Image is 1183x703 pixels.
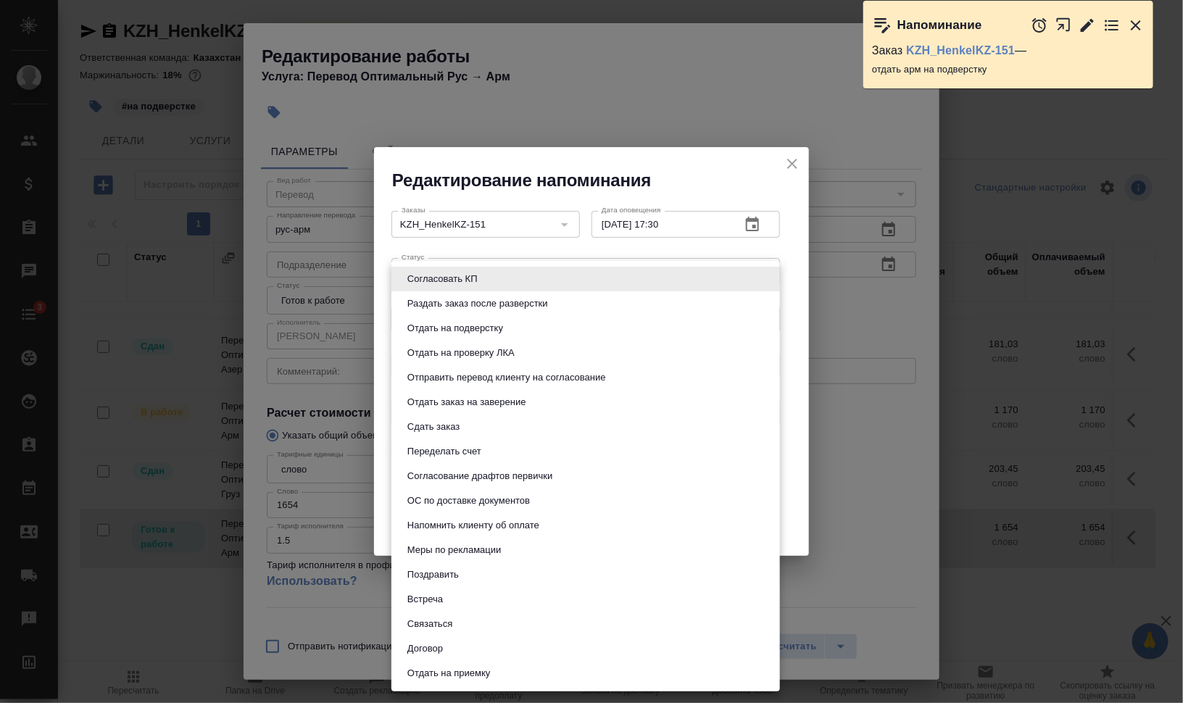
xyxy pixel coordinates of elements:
p: Заказ — [872,43,1145,58]
button: Поздравить [403,567,463,583]
button: Отправить перевод клиенту на согласование [403,370,610,386]
button: Договор [403,641,447,657]
button: Закрыть [1127,17,1145,34]
button: Отдать на проверку ЛКА [403,345,519,361]
button: Встреча [403,591,447,607]
button: Перейти в todo [1103,17,1121,34]
button: Связаться [403,616,457,632]
button: Напомнить клиенту об оплате [403,517,544,533]
button: Сдать заказ [403,419,464,435]
p: отдать арм на подверстку [872,62,1145,77]
button: Отдать на подверстку [403,320,507,336]
button: ОС по доставке документов [403,493,534,509]
a: KZH_HenkelKZ-151 [906,44,1015,57]
button: Согласование драфтов первички [403,468,557,484]
button: Отдать на приемку [403,665,495,681]
button: Согласовать КП [403,271,482,287]
button: Переделать счет [403,444,486,459]
button: Меры по рекламации [403,542,506,558]
button: Открыть в новой вкладке [1055,9,1072,41]
button: Раздать заказ после разверстки [403,296,552,312]
button: Отложить [1031,17,1048,34]
button: Отдать заказ на заверение [403,394,531,410]
p: Напоминание [897,18,982,33]
button: Редактировать [1079,17,1096,34]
